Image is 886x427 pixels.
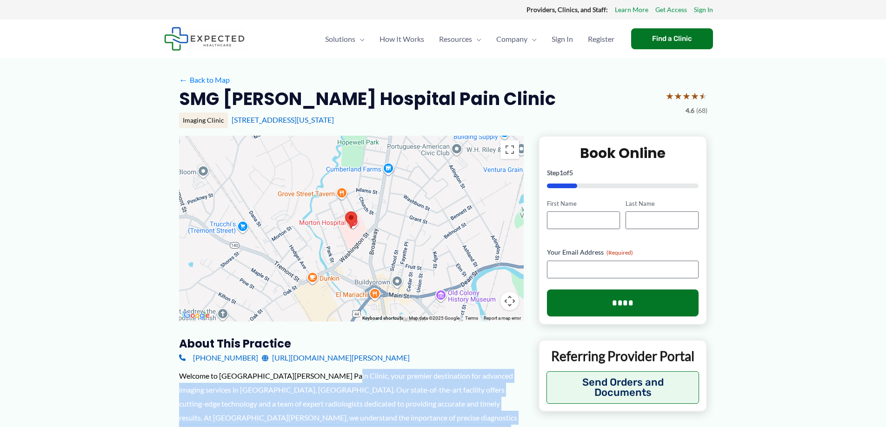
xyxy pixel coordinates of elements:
span: How It Works [380,23,424,55]
span: Solutions [325,23,355,55]
a: Learn More [615,4,648,16]
label: Your Email Address [547,248,699,257]
nav: Primary Site Navigation [318,23,622,55]
span: ★ [674,87,682,105]
a: Get Access [655,4,687,16]
span: ★ [682,87,691,105]
span: Resources [439,23,472,55]
label: First Name [547,199,620,208]
a: SolutionsMenu Toggle [318,23,372,55]
span: Map data ©2025 Google [409,315,460,321]
a: CompanyMenu Toggle [489,23,544,55]
a: Find a Clinic [631,28,713,49]
a: Register [580,23,622,55]
label: Last Name [626,199,699,208]
button: Map camera controls [500,292,519,310]
a: ResourcesMenu Toggle [432,23,489,55]
a: [PHONE_NUMBER] [179,351,258,365]
img: Google [181,309,212,322]
a: How It Works [372,23,432,55]
span: Menu Toggle [527,23,537,55]
span: ★ [691,87,699,105]
span: 4.6 [686,105,694,117]
div: Imaging Clinic [179,112,228,128]
img: Expected Healthcare Logo - side, dark font, small [164,27,245,51]
span: Register [588,23,614,55]
strong: Providers, Clinics, and Staff: [526,6,608,13]
a: Terms (opens in new tab) [465,315,478,321]
a: Sign In [694,4,713,16]
a: Open this area in Google Maps (opens a new window) [181,309,212,322]
button: Send Orders and Documents [546,371,699,404]
a: Report a map error [484,315,521,321]
span: (68) [696,105,707,117]
h3: About this practice [179,336,524,351]
a: [STREET_ADDRESS][US_STATE] [232,115,334,124]
span: Menu Toggle [472,23,481,55]
h2: SMG [PERSON_NAME] Hospital Pain Clinic [179,87,556,110]
span: 1 [560,169,563,177]
p: Step of [547,170,699,176]
a: ←Back to Map [179,73,230,87]
span: Sign In [552,23,573,55]
button: Keyboard shortcuts [362,315,403,322]
a: Sign In [544,23,580,55]
p: Referring Provider Portal [546,348,699,364]
button: Toggle fullscreen view [500,140,519,159]
span: (Required) [606,249,633,256]
span: Company [496,23,527,55]
span: ★ [699,87,707,105]
span: Menu Toggle [355,23,365,55]
a: [URL][DOMAIN_NAME][PERSON_NAME] [262,351,410,365]
span: ← [179,75,188,84]
span: 5 [569,169,573,177]
span: ★ [666,87,674,105]
h2: Book Online [547,144,699,162]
